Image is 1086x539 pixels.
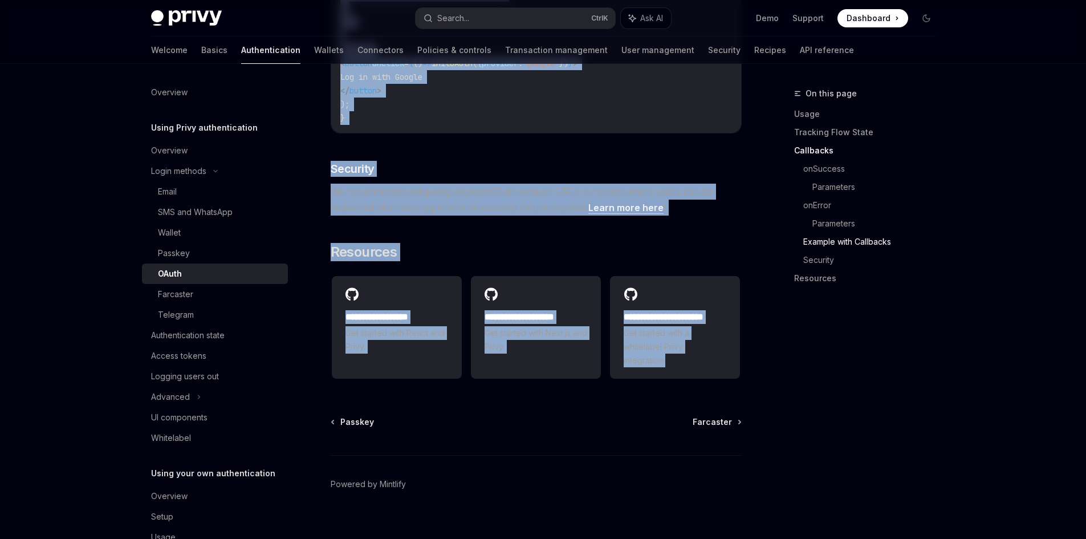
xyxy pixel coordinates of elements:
[158,267,182,281] div: OAuth
[505,37,608,64] a: Transaction management
[417,37,491,64] a: Policies & controls
[142,243,288,264] a: Passkey
[340,99,349,110] span: );
[792,13,824,24] a: Support
[837,9,908,27] a: Dashboard
[794,123,945,141] a: Tracking Flow State
[241,37,300,64] a: Authentication
[693,416,732,428] span: Farcaster
[142,181,288,202] a: Email
[142,346,288,366] a: Access tokens
[158,205,233,219] div: SMS and WhatsApp
[151,144,188,157] div: Overview
[437,11,469,25] div: Search...
[151,121,258,135] h5: Using Privy authentication
[142,140,288,161] a: Overview
[794,141,945,160] a: Callbacks
[349,86,377,96] span: button
[142,202,288,222] a: SMS and WhatsApp
[917,9,935,27] button: Toggle dark mode
[314,37,344,64] a: Wallets
[151,164,206,178] div: Login methods
[331,161,375,177] span: Security
[151,37,188,64] a: Welcome
[340,113,345,123] span: }
[201,37,227,64] a: Basics
[151,489,188,503] div: Overview
[621,8,671,29] button: Ask AI
[151,349,206,363] div: Access tokens
[357,37,404,64] a: Connectors
[142,264,288,284] a: OAuth
[142,428,288,448] a: Whitelabel
[158,308,194,322] div: Telegram
[485,326,587,354] span: Get started with Next.js and Privy.
[142,506,288,527] a: Setup
[142,325,288,346] a: Authentication state
[340,72,422,82] span: Log in with Google
[803,160,945,178] a: onSuccess
[151,370,219,383] div: Logging users out
[151,86,188,99] div: Overview
[340,416,374,428] span: Passkey
[812,178,945,196] a: Parameters
[142,305,288,325] a: Telegram
[142,407,288,428] a: UI components
[142,82,288,103] a: Overview
[803,196,945,214] a: onError
[151,431,191,445] div: Whitelabel
[803,233,945,251] a: Example with Callbacks
[142,486,288,506] a: Overview
[142,222,288,243] a: Wallet
[756,13,779,24] a: Demo
[340,86,349,96] span: </
[158,287,193,301] div: Farcaster
[345,326,448,354] span: Get started with React and Privy.
[377,86,381,96] span: >
[158,226,181,240] div: Wallet
[621,37,694,64] a: User management
[332,416,374,428] a: Passkey
[812,214,945,233] a: Parameters
[151,390,190,404] div: Advanced
[794,269,945,287] a: Resources
[331,243,397,261] span: Resources
[331,184,742,216] span: We recommend configuring allowed OAuth redirect URLs to restrict where users can be redirected af...
[158,185,177,198] div: Email
[847,13,890,24] span: Dashboard
[794,105,945,123] a: Usage
[331,479,406,490] a: Powered by Mintlify
[151,467,275,480] h5: Using your own authentication
[640,13,663,24] span: Ask AI
[693,416,741,428] a: Farcaster
[588,202,664,214] a: Learn more here
[142,366,288,387] a: Logging users out
[151,10,222,26] img: dark logo
[591,14,608,23] span: Ctrl K
[151,510,173,524] div: Setup
[142,284,288,305] a: Farcaster
[803,251,945,269] a: Security
[754,37,786,64] a: Recipes
[151,329,225,342] div: Authentication state
[624,326,726,367] span: Get started with a whitelabel Privy integration.
[151,411,208,424] div: UI components
[800,37,854,64] a: API reference
[708,37,741,64] a: Security
[158,246,190,260] div: Passkey
[806,87,857,100] span: On this page
[416,8,615,29] button: Search...CtrlK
